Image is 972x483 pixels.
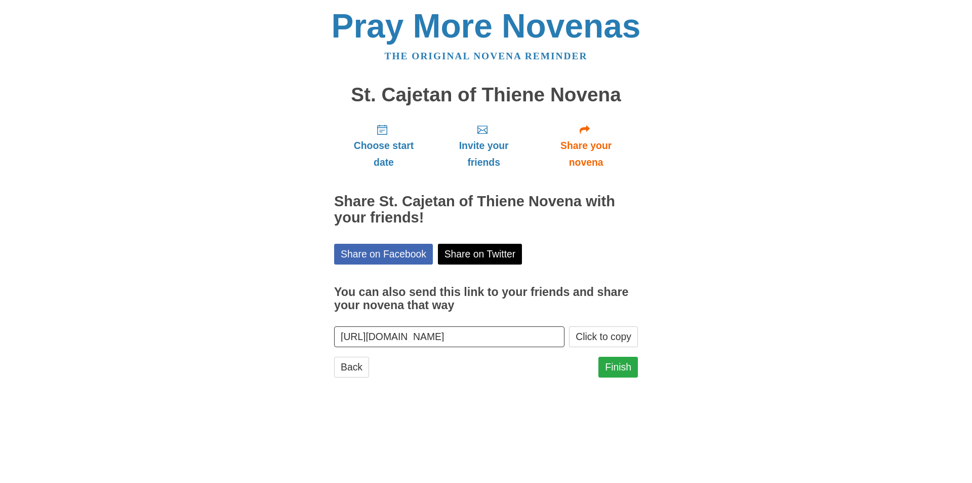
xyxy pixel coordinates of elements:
a: Choose start date [334,116,433,176]
span: Invite your friends [443,137,524,171]
a: Back [334,357,369,378]
a: Pray More Novenas [332,7,641,45]
button: Click to copy [569,326,638,347]
h2: Share St. Cajetan of Thiene Novena with your friends! [334,194,638,226]
a: Finish [598,357,638,378]
a: Share your novena [534,116,638,176]
a: Invite your friends [433,116,534,176]
h1: St. Cajetan of Thiene Novena [334,84,638,106]
a: Share on Twitter [438,244,522,265]
span: Share your novena [544,137,628,171]
span: Choose start date [344,137,423,171]
a: Share on Facebook [334,244,433,265]
a: The original novena reminder [385,51,588,61]
h3: You can also send this link to your friends and share your novena that way [334,286,638,312]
